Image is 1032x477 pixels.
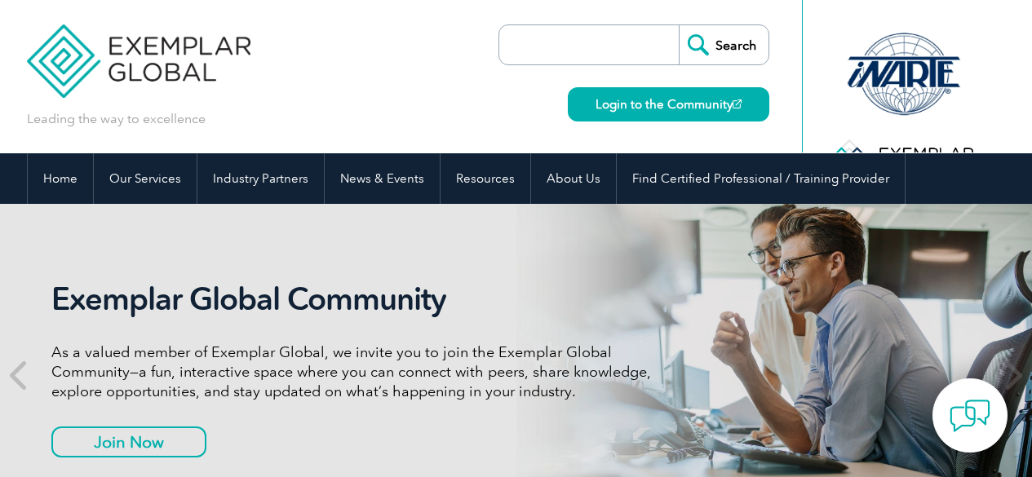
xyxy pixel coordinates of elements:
[28,153,93,204] a: Home
[51,426,206,457] a: Join Now
[197,153,324,204] a: Industry Partners
[51,280,663,318] h2: Exemplar Global Community
[617,153,905,204] a: Find Certified Professional / Training Provider
[27,110,206,128] p: Leading the way to excellence
[568,87,769,121] a: Login to the Community
[531,153,616,204] a: About Us
[733,99,742,108] img: open_square.png
[950,395,990,436] img: contact-chat.png
[51,342,663,401] p: As a valued member of Exemplar Global, we invite you to join the Exemplar Global Community—a fun,...
[325,153,440,204] a: News & Events
[94,153,197,204] a: Our Services
[679,25,768,64] input: Search
[441,153,530,204] a: Resources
